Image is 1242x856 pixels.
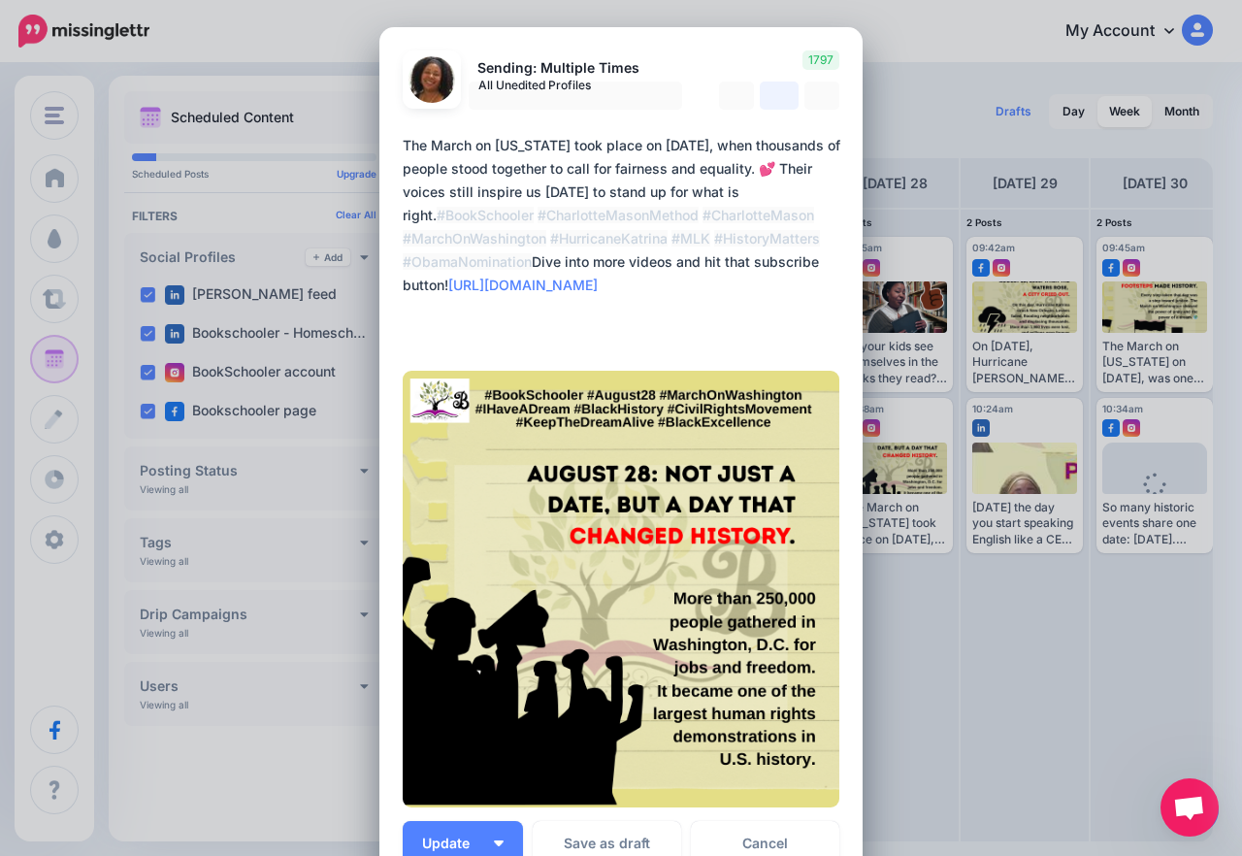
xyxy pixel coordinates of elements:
span: 1797 [802,50,839,70]
span: Update [422,837,484,850]
p: Sending: Multiple Times [469,57,682,80]
img: arrow-down-white.png [494,840,504,846]
span: All Unedited Profiles [478,75,659,95]
img: 453615121_892451076238337_1872718559437141435_n-bsa149353.jpg [409,56,455,103]
div: The March on [US_STATE] took place on [DATE], when thousands of people stood together to call for... [403,134,849,297]
img: KIZVLRMUUQROY96XM2W8RMXRT0D1UILA.png [403,371,839,807]
a: All Unedited Profiles [469,82,682,110]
